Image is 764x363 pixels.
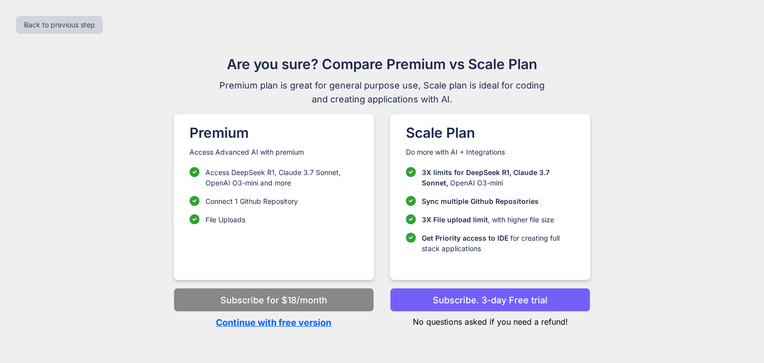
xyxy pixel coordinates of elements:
p: Continue with free version [174,316,374,329]
img: checklist [406,233,416,243]
img: checklist [190,167,199,177]
p: Connect 1 Github Repository [205,196,298,206]
h1: Scale Plan [406,122,574,143]
span: Get Priority access to IDE [422,234,508,242]
button: Back to previous step [16,16,103,34]
img: checklist [190,214,199,224]
p: Access Advanced AI with premium [190,147,358,157]
span: Premium plan is great for general purpose use, Scale plan is ideal for coding and creating applic... [215,79,549,106]
p: Subscribe for $18/month [220,293,327,307]
h1: Are you sure? Compare Premium vs Scale Plan [215,54,549,75]
span: 3X File upload limit [422,215,488,224]
p: No questions asked if you need a refund! [390,312,590,328]
button: Subscribe for $18/month [174,288,374,312]
p: , with higher file size [422,214,554,225]
img: checklist [406,167,416,177]
p: Sync multiple Github Repositories [422,196,539,206]
h1: Premium [190,122,358,143]
p: for creating full stack applications [422,233,574,254]
p: File Uploads [205,214,245,225]
img: checklist [190,196,199,206]
img: checklist [406,214,416,224]
p: Do more with AI + Integrations [406,147,574,157]
span: 3X limits for DeepSeek R1, Claude 3.7 Sonnet, [422,168,550,187]
p: OpenAI O3-mini [422,167,574,188]
p: Access DeepSeek R1, Claude 3.7 Sonnet, OpenAI O3-mini and more [205,167,358,188]
button: Subscribe. 3-day Free trial [390,288,590,312]
p: Subscribe. 3-day Free trial [433,293,548,307]
img: checklist [406,196,416,206]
